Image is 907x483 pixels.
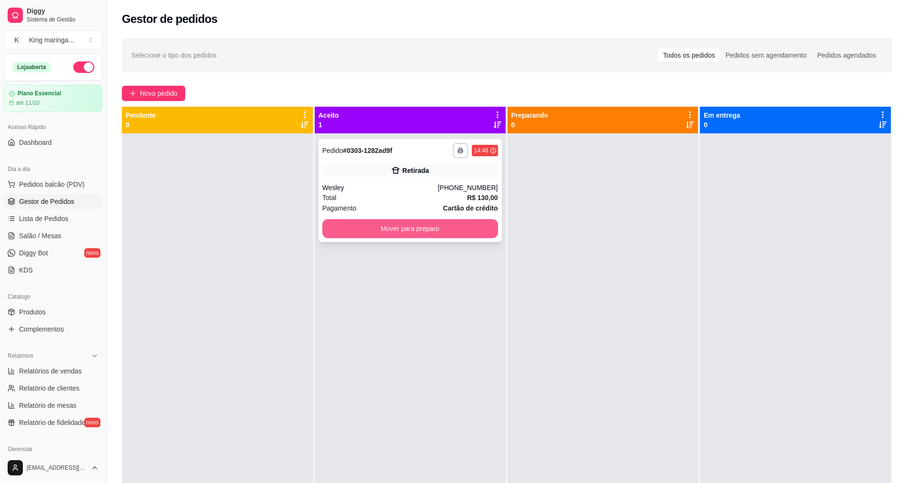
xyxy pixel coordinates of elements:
[19,197,74,206] span: Gestor de Pedidos
[19,401,77,410] span: Relatório de mesas
[474,147,488,154] div: 14:48
[19,265,33,275] span: KDS
[19,214,69,223] span: Lista de Pedidos
[4,363,102,379] a: Relatórios de vendas
[19,418,85,427] span: Relatório de fidelidade
[18,90,61,97] article: Plano Essencial
[126,111,156,120] p: Pendente
[73,61,94,73] button: Alterar Status
[4,398,102,413] a: Relatório de mesas
[511,111,548,120] p: Preparando
[322,147,343,154] span: Pedido
[511,120,548,130] p: 0
[122,86,185,101] button: Novo pedido
[27,7,99,16] span: Diggy
[402,166,429,175] div: Retirada
[4,228,102,243] a: Salão / Mesas
[4,415,102,430] a: Relatório de fidelidadenovo
[658,49,720,62] div: Todos os pedidos
[19,324,64,334] span: Complementos
[467,194,498,201] strong: R$ 130,00
[322,183,438,192] div: Wesley
[704,111,740,120] p: Em entrega
[4,304,102,320] a: Produtos
[27,464,87,472] span: [EMAIL_ADDRESS][DOMAIN_NAME]
[19,383,80,393] span: Relatório de clientes
[720,49,812,62] div: Pedidos sem agendamento
[438,183,498,192] div: [PHONE_NUMBER]
[812,49,881,62] div: Pedidos agendados
[322,203,357,213] span: Pagamento
[4,211,102,226] a: Lista de Pedidos
[322,192,337,203] span: Total
[4,381,102,396] a: Relatório de clientes
[126,120,156,130] p: 0
[704,120,740,130] p: 0
[16,99,40,107] article: até 11/10
[4,120,102,135] div: Acesso Rápido
[4,177,102,192] button: Pedidos balcão (PDV)
[343,147,392,154] strong: # 0303-1282ad9f
[322,219,498,238] button: Mover para preparo
[19,366,82,376] span: Relatórios de vendas
[19,307,46,317] span: Produtos
[4,289,102,304] div: Catálogo
[8,352,33,360] span: Relatórios
[4,442,102,457] div: Gerenciar
[19,231,61,241] span: Salão / Mesas
[4,245,102,261] a: Diggy Botnovo
[4,85,102,112] a: Plano Essencialaté 11/10
[29,35,74,45] div: King maringa ...
[131,50,217,60] span: Selecione o tipo dos pedidos
[4,322,102,337] a: Complementos
[4,30,102,50] button: Select a team
[4,4,102,27] a: DiggySistema de Gestão
[4,262,102,278] a: KDS
[443,204,498,212] strong: Cartão de crédito
[27,16,99,23] span: Sistema de Gestão
[319,111,339,120] p: Aceito
[130,90,136,97] span: plus
[319,120,339,130] p: 1
[12,35,21,45] span: K
[140,88,178,99] span: Novo pedido
[19,138,52,147] span: Dashboard
[4,161,102,177] div: Dia a dia
[19,248,48,258] span: Diggy Bot
[4,135,102,150] a: Dashboard
[4,194,102,209] a: Gestor de Pedidos
[4,456,102,479] button: [EMAIL_ADDRESS][DOMAIN_NAME]
[122,11,218,27] h2: Gestor de pedidos
[12,62,51,72] div: Loja aberta
[19,180,85,189] span: Pedidos balcão (PDV)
